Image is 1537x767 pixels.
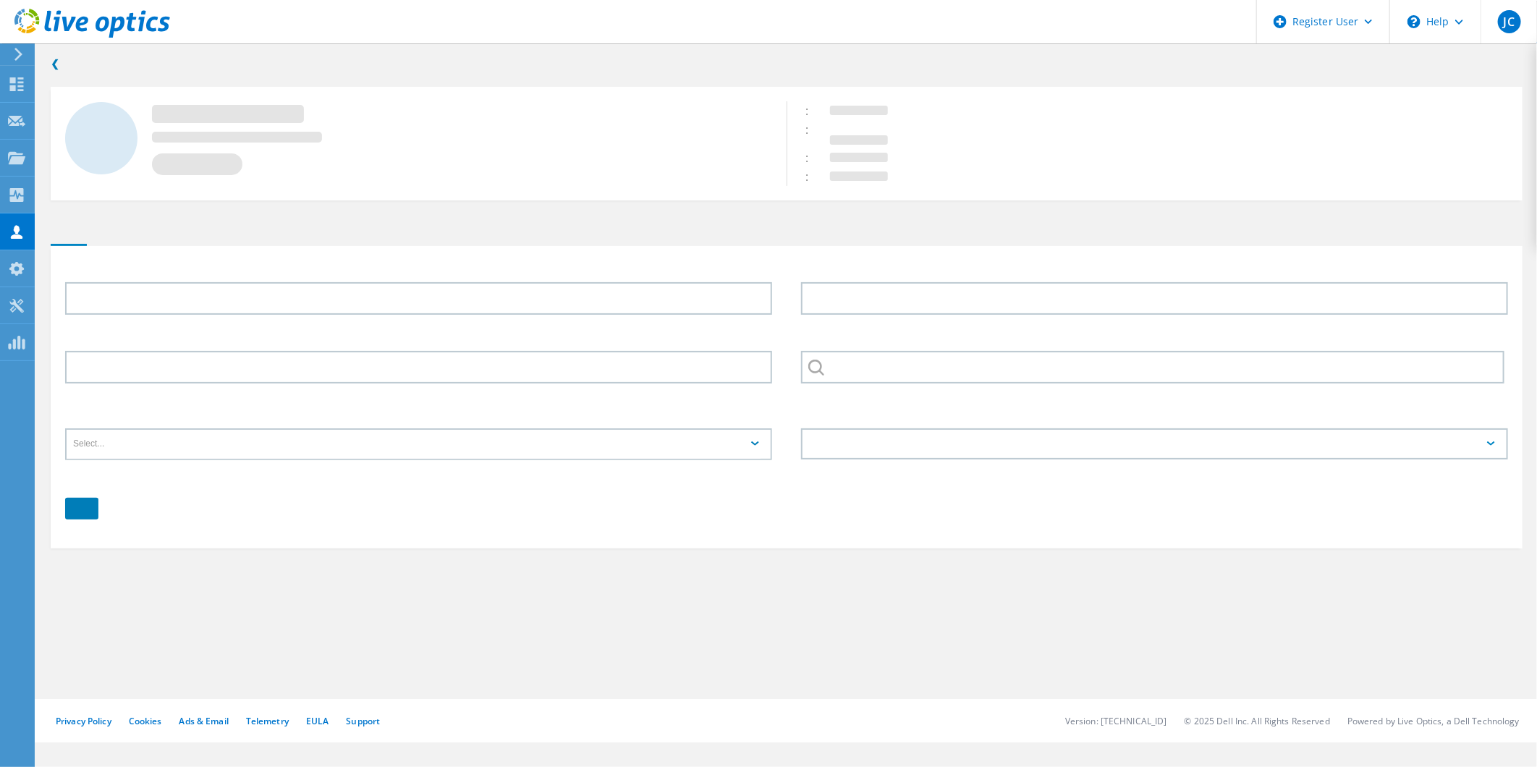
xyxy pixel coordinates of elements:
span: : [805,103,823,119]
svg: \n [1407,15,1420,28]
span: JC [1504,16,1515,27]
li: Powered by Live Optics, a Dell Technology [1347,715,1520,727]
span: : [805,150,823,166]
a: EULA [306,715,329,727]
a: Privacy Policy [56,715,111,727]
a: Cookies [129,715,162,727]
li: Version: [TECHNICAL_ID] [1065,715,1167,727]
a: Telemetry [246,715,289,727]
a: Ads & Email [179,715,229,727]
span: : [805,169,823,185]
li: © 2025 Dell Inc. All Rights Reserved [1185,715,1330,727]
a: Back to search [51,55,60,72]
span: : [805,122,823,137]
a: Support [346,715,380,727]
a: Live Optics Dashboard [14,30,170,41]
